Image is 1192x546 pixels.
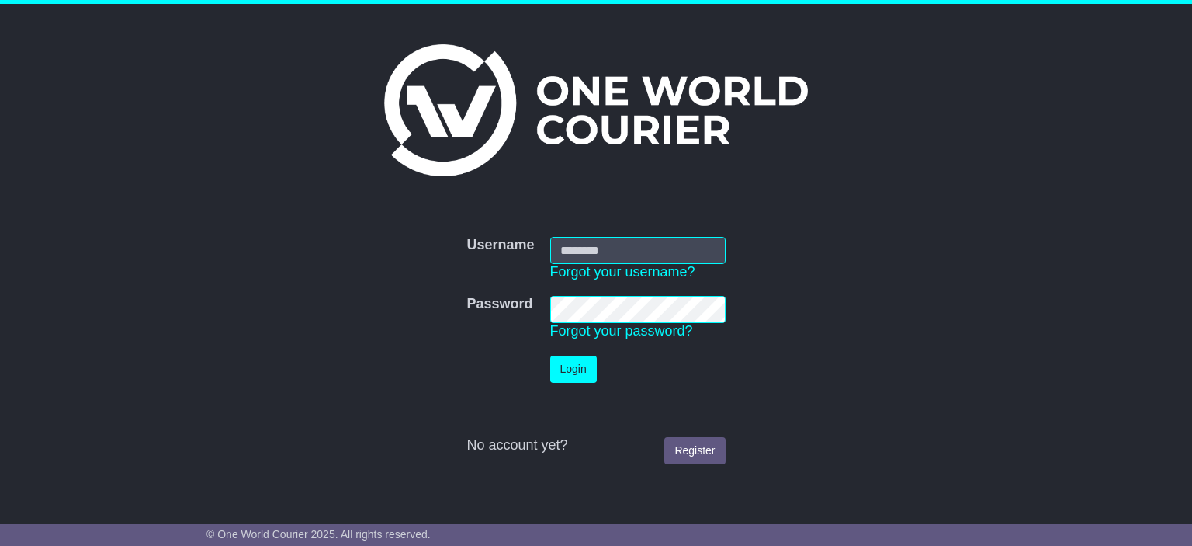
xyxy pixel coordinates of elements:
[466,296,532,313] label: Password
[466,437,725,454] div: No account yet?
[550,356,597,383] button: Login
[384,44,808,176] img: One World
[550,264,695,280] a: Forgot your username?
[664,437,725,464] a: Register
[550,323,693,339] a: Forgot your password?
[206,528,431,541] span: © One World Courier 2025. All rights reserved.
[466,237,534,254] label: Username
